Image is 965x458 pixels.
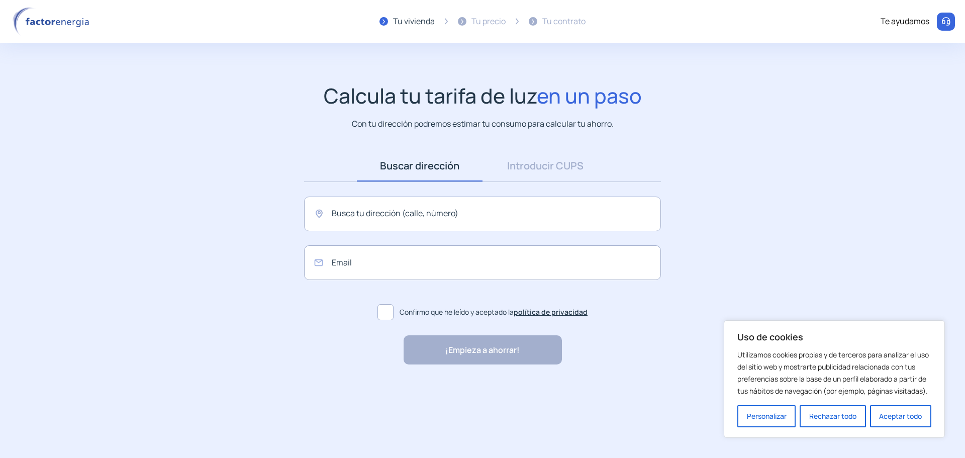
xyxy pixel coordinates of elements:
div: Uso de cookies [724,320,945,438]
a: Buscar dirección [357,150,482,181]
p: Uso de cookies [737,331,931,343]
button: Aceptar todo [870,405,931,427]
p: Con tu dirección podremos estimar tu consumo para calcular tu ahorro. [352,118,614,130]
a: Introducir CUPS [482,150,608,181]
img: Trustpilot [508,380,578,388]
div: Tu vivienda [393,15,435,28]
p: Utilizamos cookies propias y de terceros para analizar el uso del sitio web y mostrarte publicida... [737,349,931,397]
img: logo factor [10,7,95,36]
button: Personalizar [737,405,796,427]
div: Te ayudamos [881,15,929,28]
button: Rechazar todo [800,405,865,427]
p: "Rapidez y buen trato al cliente" [387,377,503,390]
span: en un paso [537,81,642,110]
a: política de privacidad [514,307,588,317]
img: llamar [941,17,951,27]
span: Confirmo que he leído y aceptado la [400,307,588,318]
div: Tu precio [471,15,506,28]
h1: Calcula tu tarifa de luz [324,83,642,108]
div: Tu contrato [542,15,586,28]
